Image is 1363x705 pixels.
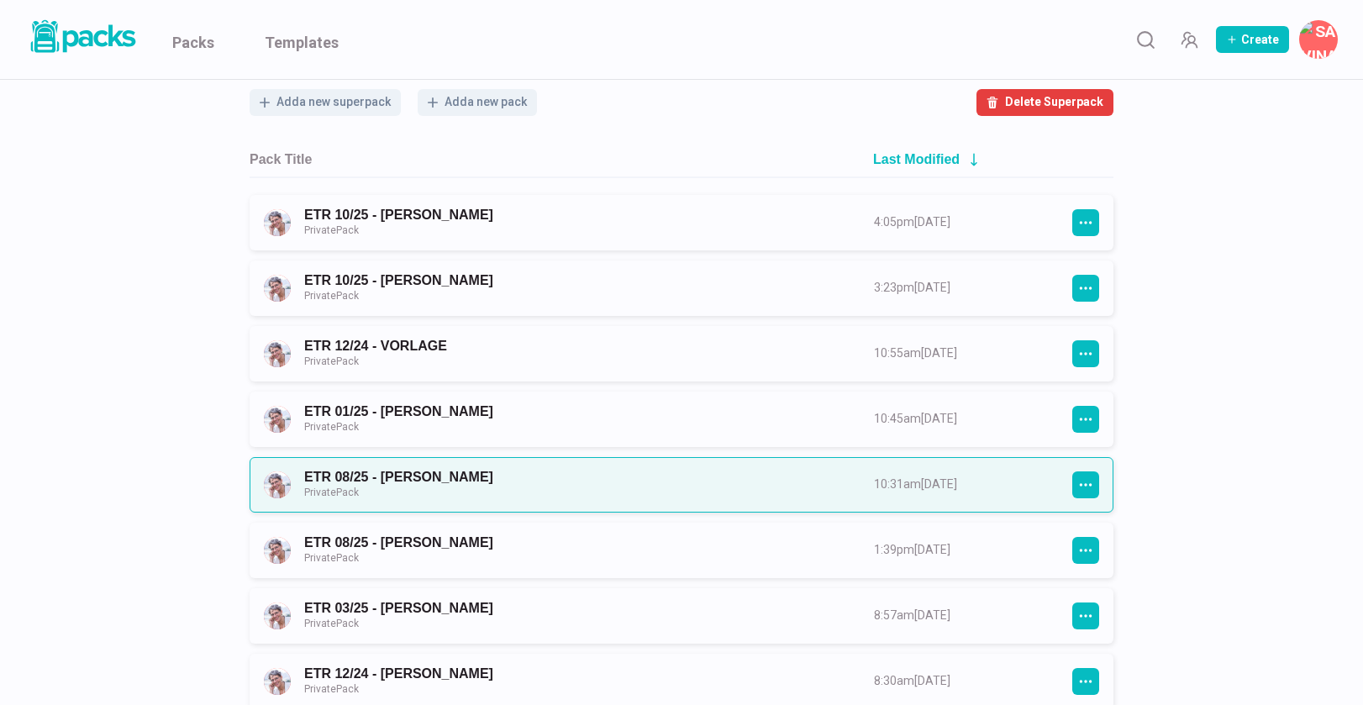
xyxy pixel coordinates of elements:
button: Savina Tilmann [1299,20,1338,59]
button: Adda new superpack [250,89,401,116]
button: Adda new pack [418,89,537,116]
button: Delete Superpack [976,89,1113,116]
button: Manage Team Invites [1172,23,1206,56]
h2: Last Modified [873,151,960,167]
button: Create Pack [1216,26,1289,53]
button: Search [1129,23,1162,56]
h2: Pack Title [250,151,312,167]
a: Packs logo [25,17,139,62]
img: Packs logo [25,17,139,56]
